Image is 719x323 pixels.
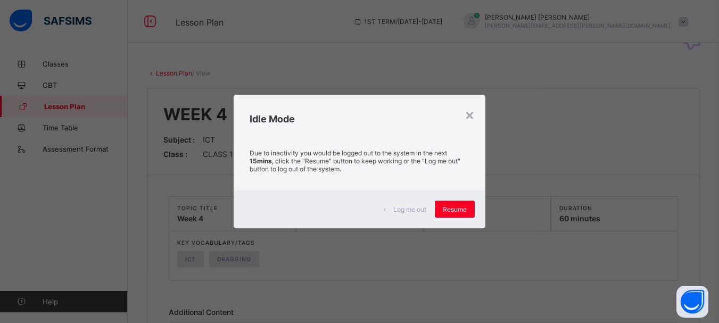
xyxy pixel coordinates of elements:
[676,286,708,318] button: Open asap
[250,113,469,125] h2: Idle Mode
[465,105,475,123] div: ×
[443,205,467,213] span: Resume
[250,149,469,173] p: Due to inactivity you would be logged out to the system in the next , click the "Resume" button t...
[250,157,272,165] strong: 15mins
[393,205,426,213] span: Log me out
